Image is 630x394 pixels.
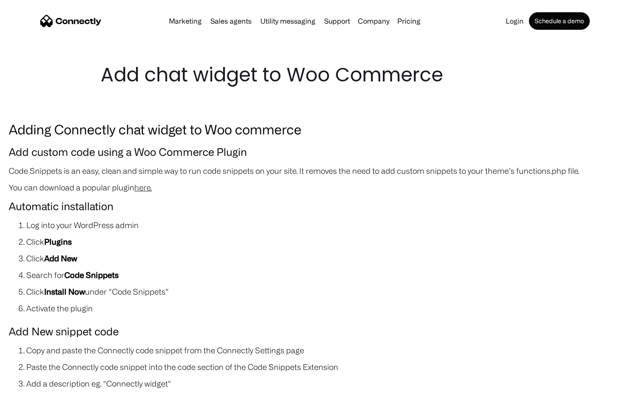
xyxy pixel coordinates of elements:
[26,344,621,356] li: Copy and paste the Connectly code snippet from the Connectly Settings page
[26,269,621,281] li: Search for
[529,12,590,30] a: Schedule a demo
[358,15,389,27] div: Company
[26,236,621,248] li: Click
[355,15,392,27] div: Company
[26,302,621,314] li: Activate the plugin
[44,254,77,263] strong: Add New
[17,379,52,391] ul: Language list
[165,18,205,25] a: Marketing
[26,219,621,231] li: Log into your WordPress admin
[26,361,621,373] li: Paste the Connectly code snippet into the code section of the Code Snippets Extension
[257,18,319,25] a: Utility messaging
[321,18,353,25] a: Support
[9,119,621,139] h3: Adding Connectly chat widget to Woo commerce
[9,165,621,177] p: Code Snippets is an easy, clean and simple way to run code snippets on your site. It removes the ...
[9,198,621,215] h4: Automatic installation
[502,18,527,25] a: Login
[44,237,72,246] strong: Plugins
[44,287,85,296] strong: Install Now
[101,61,529,88] h1: Add chat widget to Woo Commerce
[64,271,119,279] strong: Code Snippets
[134,183,152,192] a: here.
[40,14,101,28] a: home
[394,18,424,25] a: Pricing
[26,252,621,264] li: Click
[9,379,52,391] aside: Language selected: English
[9,323,621,340] h4: Add New snippet code
[207,18,255,25] a: Sales agents
[9,144,621,160] h4: Add custom code using a Woo Commerce Plugin
[9,181,621,193] p: You can download a popular plugin
[26,285,621,298] li: Click under “Code Snippets”
[26,377,621,390] li: Add a description eg. "Connectly widget"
